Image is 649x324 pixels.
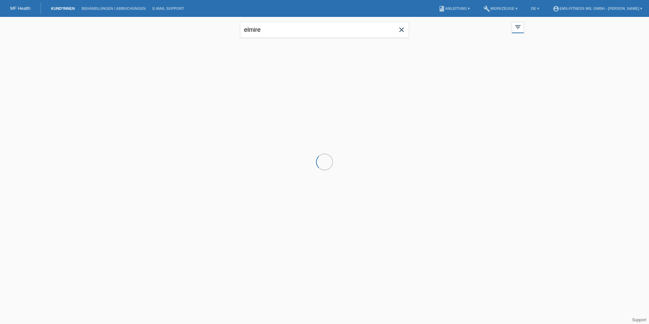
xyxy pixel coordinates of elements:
i: filter_list [514,23,522,31]
i: account_circle [553,5,559,12]
i: book [438,5,445,12]
input: Suche... [240,22,409,38]
a: bookAnleitung ▾ [435,6,473,10]
i: close [398,26,406,34]
a: Behandlungen / Abbuchungen [78,6,149,10]
a: DE ▾ [528,6,543,10]
a: E-Mail Support [149,6,188,10]
a: buildWerkzeuge ▾ [480,6,521,10]
a: Kund*innen [48,6,78,10]
a: MF Health [10,6,30,11]
a: Support [632,318,646,322]
i: build [483,5,490,12]
a: account_circleEMS-Fitness Wil GmbH - [PERSON_NAME] ▾ [549,6,646,10]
